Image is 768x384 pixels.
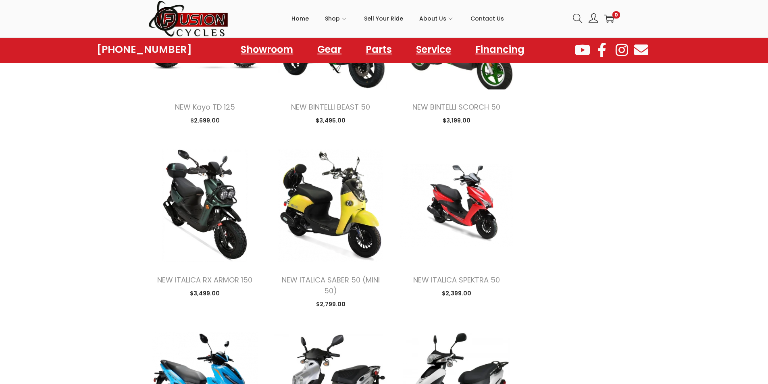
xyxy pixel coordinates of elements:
a: NEW ITALICA SABER 50 (MINI 50) [282,275,380,296]
a: Home [291,0,309,37]
a: NEW BINTELLI SCORCH 50 [412,102,500,112]
a: Sell Your Ride [364,0,403,37]
nav: Primary navigation [229,0,567,37]
span: 2,799.00 [316,300,345,308]
span: $ [190,289,194,297]
span: $ [443,116,446,125]
span: 3,499.00 [190,289,220,297]
a: NEW Kayo TD 125 [175,102,235,112]
a: About Us [419,0,454,37]
a: Service [408,40,459,59]
span: Sell Your Ride [364,8,403,29]
span: About Us [419,8,446,29]
a: Parts [358,40,400,59]
span: $ [316,116,319,125]
a: NEW ITALICA RX ARMOR 150 [157,275,252,285]
a: NEW ITALICA SPEKTRA 50 [413,275,500,285]
span: 2,399.00 [442,289,471,297]
a: 0 [604,14,614,23]
span: $ [442,289,445,297]
a: [PHONE_NUMBER] [97,44,192,55]
span: 2,699.00 [190,116,220,125]
span: 3,199.00 [443,116,470,125]
a: Showroom [233,40,301,59]
a: Contact Us [470,0,504,37]
span: Contact Us [470,8,504,29]
span: $ [316,300,320,308]
span: Home [291,8,309,29]
span: $ [190,116,194,125]
a: Financing [467,40,533,59]
a: Gear [309,40,350,59]
nav: Menu [233,40,533,59]
span: 3,495.00 [316,116,345,125]
a: Shop [325,0,348,37]
a: NEW BINTELLI BEAST 50 [291,102,370,112]
span: Shop [325,8,340,29]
